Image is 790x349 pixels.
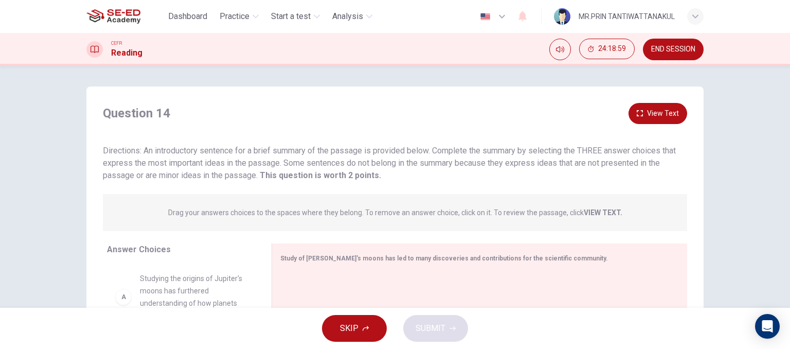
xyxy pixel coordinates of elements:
button: Analysis [328,7,376,26]
strong: VIEW TEXT. [584,208,622,217]
span: END SESSION [651,45,695,54]
span: Dashboard [168,10,207,23]
button: 24:18:59 [579,39,635,59]
h1: Reading [111,47,142,59]
div: AStudying the origins of Jupiter's moons has furthered understanding of how planets form [107,264,255,330]
span: CEFR [111,40,122,47]
strong: This question is worth 2 points. [258,170,381,180]
button: Practice [216,7,263,26]
h4: Question 14 [103,105,170,121]
button: Dashboard [164,7,211,26]
div: Mute [549,39,571,60]
span: Study of [PERSON_NAME]'s moons has led to many discoveries and contributions for the scientific c... [280,255,608,262]
div: A [115,289,132,305]
span: Answer Choices [107,245,171,254]
div: MR.PRIN TANTIWATTANAKUL [579,10,675,23]
button: View Text [629,103,687,124]
span: Analysis [332,10,363,23]
div: Open Intercom Messenger [755,314,780,339]
button: END SESSION [643,39,704,60]
img: en [479,13,492,21]
p: Drag your answers choices to the spaces where they belong. To remove an answer choice, click on i... [168,208,622,217]
button: Start a test [267,7,324,26]
a: SE-ED Academy logo [86,6,164,27]
span: Studying the origins of Jupiter's moons has furthered understanding of how planets form [140,272,247,322]
span: SKIP [340,321,358,336]
span: 24:18:59 [598,45,626,53]
div: Hide [579,39,635,60]
span: Directions: An introductory sentence for a brief summary of the passage is provided below. Comple... [103,146,676,180]
button: SKIP [322,315,387,342]
span: Practice [220,10,249,23]
img: Profile picture [554,8,570,25]
img: SE-ED Academy logo [86,6,140,27]
span: Start a test [271,10,311,23]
